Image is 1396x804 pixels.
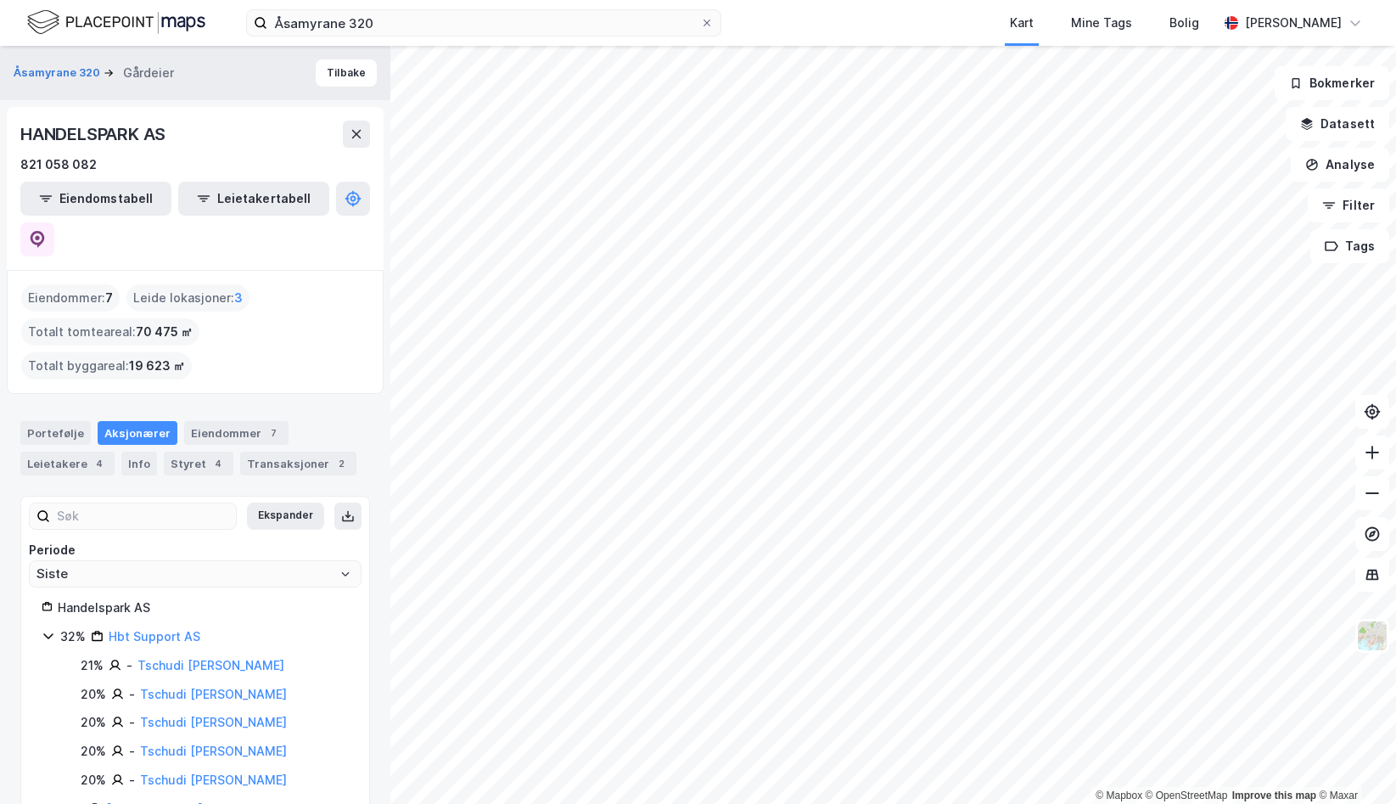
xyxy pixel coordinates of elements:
div: 20% [81,684,106,705]
div: Styret [164,452,233,475]
div: Handelspark AS [58,598,349,618]
div: - [129,741,135,762]
div: Transaksjoner [240,452,356,475]
button: Åsamyrane 320 [14,65,104,82]
a: Tschudi [PERSON_NAME] [140,715,287,729]
div: Kart [1010,13,1034,33]
div: [PERSON_NAME] [1245,13,1342,33]
div: 32% [60,627,86,647]
div: Bolig [1169,13,1199,33]
div: Eiendommer [184,421,289,445]
div: - [129,770,135,790]
div: Mine Tags [1071,13,1132,33]
a: Tschudi [PERSON_NAME] [140,773,287,787]
div: - [129,712,135,733]
a: Tschudi [PERSON_NAME] [140,687,287,701]
button: Tags [1310,229,1389,263]
button: Open [339,567,352,581]
div: Totalt tomteareal : [21,318,199,346]
div: Leide lokasjoner : [126,284,249,312]
div: Portefølje [20,421,91,445]
img: Z [1356,620,1388,652]
div: Aksjonærer [98,421,177,445]
a: Tschudi [PERSON_NAME] [137,658,284,672]
button: Tilbake [316,59,377,87]
button: Bokmerker [1275,66,1389,100]
input: Søk [50,503,236,529]
input: Søk på adresse, matrikkel, gårdeiere, leietakere eller personer [267,10,700,36]
span: 3 [234,288,243,308]
span: 70 475 ㎡ [136,322,193,342]
div: Periode [29,540,362,560]
div: 21% [81,655,104,676]
button: Ekspander [247,503,324,530]
a: Tschudi [PERSON_NAME] [140,744,287,758]
button: Datasett [1286,107,1389,141]
div: Eiendommer : [21,284,120,312]
a: Mapbox [1096,790,1142,801]
button: Filter [1308,188,1389,222]
div: 7 [265,424,282,441]
button: Analyse [1291,148,1389,182]
div: 4 [91,455,108,472]
div: - [129,684,135,705]
iframe: Chat Widget [1311,722,1396,804]
div: 20% [81,770,106,790]
div: 2 [333,455,350,472]
span: 7 [105,288,113,308]
img: logo.f888ab2527a4732fd821a326f86c7f29.svg [27,8,205,37]
div: 821 058 082 [20,155,97,175]
div: Gårdeier [123,63,174,83]
span: 19 623 ㎡ [129,356,185,376]
a: Hbt Support AS [109,629,200,644]
div: HANDELSPARK AS [20,121,169,148]
div: Leietakere [20,452,115,475]
div: - [126,655,132,676]
a: OpenStreetMap [1146,790,1228,801]
div: Totalt byggareal : [21,352,192,380]
a: Improve this map [1232,790,1316,801]
button: Eiendomstabell [20,182,171,216]
div: 20% [81,741,106,762]
div: 4 [210,455,227,472]
input: ClearOpen [30,561,361,587]
button: Leietakertabell [178,182,329,216]
div: Info [121,452,157,475]
div: 20% [81,712,106,733]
